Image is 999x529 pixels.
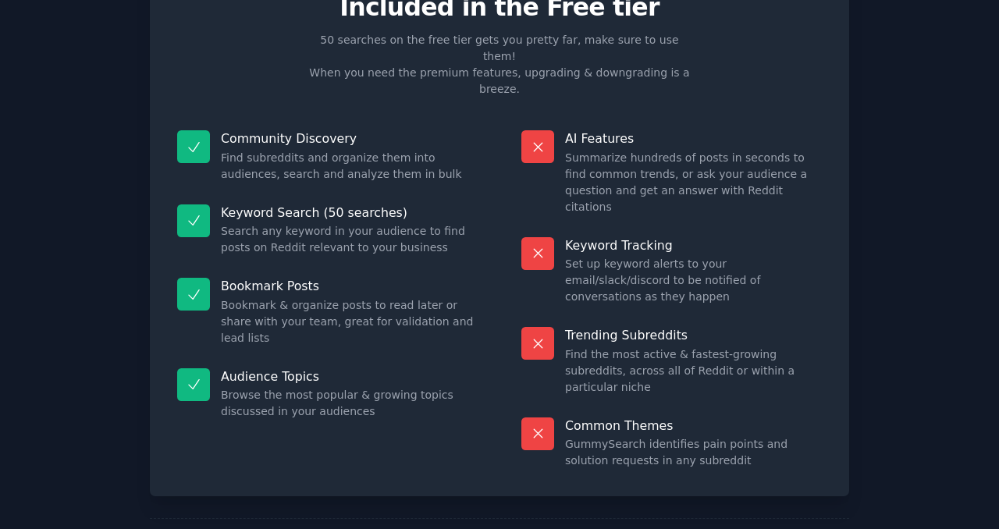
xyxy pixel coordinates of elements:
[221,387,478,420] dd: Browse the most popular & growing topics discussed in your audiences
[565,327,822,343] p: Trending Subreddits
[221,278,478,294] p: Bookmark Posts
[565,436,822,469] dd: GummySearch identifies pain points and solution requests in any subreddit
[565,346,822,396] dd: Find the most active & fastest-growing subreddits, across all of Reddit or within a particular niche
[221,150,478,183] dd: Find subreddits and organize them into audiences, search and analyze them in bulk
[221,297,478,346] dd: Bookmark & organize posts to read later or share with your team, great for validation and lead lists
[565,237,822,254] p: Keyword Tracking
[221,223,478,256] dd: Search any keyword in your audience to find posts on Reddit relevant to your business
[565,256,822,305] dd: Set up keyword alerts to your email/slack/discord to be notified of conversations as they happen
[565,150,822,215] dd: Summarize hundreds of posts in seconds to find common trends, or ask your audience a question and...
[221,368,478,385] p: Audience Topics
[565,130,822,147] p: AI Features
[221,130,478,147] p: Community Discovery
[565,417,822,434] p: Common Themes
[221,204,478,221] p: Keyword Search (50 searches)
[303,32,696,98] p: 50 searches on the free tier gets you pretty far, make sure to use them! When you need the premiu...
